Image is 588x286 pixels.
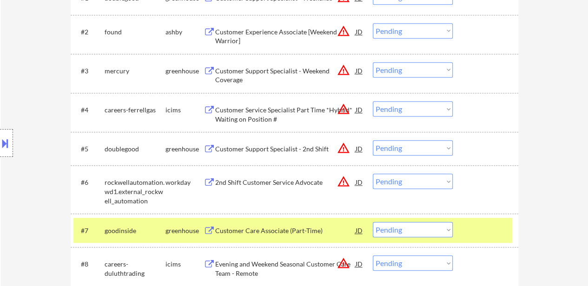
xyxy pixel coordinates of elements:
div: JD [355,174,364,190]
div: icims [165,105,204,115]
button: warning_amber [337,142,350,155]
div: JD [355,222,364,239]
button: warning_amber [337,103,350,116]
div: JD [355,255,364,272]
div: workday [165,178,204,187]
div: 2nd Shift Customer Service Advocate [215,178,356,187]
div: Customer Support Specialist - Weekend Coverage [215,66,356,84]
button: warning_amber [337,257,350,270]
div: icims [165,260,204,269]
div: greenhouse [165,66,204,76]
div: greenhouse [165,144,204,154]
div: JD [355,140,364,157]
div: Customer Care Associate (Part-Time) [215,226,356,235]
div: JD [355,23,364,40]
div: Customer Support Specialist - 2nd Shift [215,144,356,154]
div: ashby [165,27,204,37]
div: JD [355,101,364,118]
div: Evening and Weekend Seasonal Customer Care Team - Remote [215,260,356,278]
button: warning_amber [337,175,350,188]
div: Customer Experience Associate [Weekend Warrior] [215,27,356,45]
div: Customer Service Specialist Part Time *Hybrid* Waiting on Position # [215,105,356,123]
div: goodinside [105,226,165,235]
button: warning_amber [337,25,350,38]
div: found [105,27,165,37]
div: #2 [81,27,97,37]
div: greenhouse [165,226,204,235]
button: warning_amber [337,64,350,77]
div: careers-duluthtrading [105,260,165,278]
div: #7 [81,226,97,235]
div: JD [355,62,364,79]
div: #8 [81,260,97,269]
